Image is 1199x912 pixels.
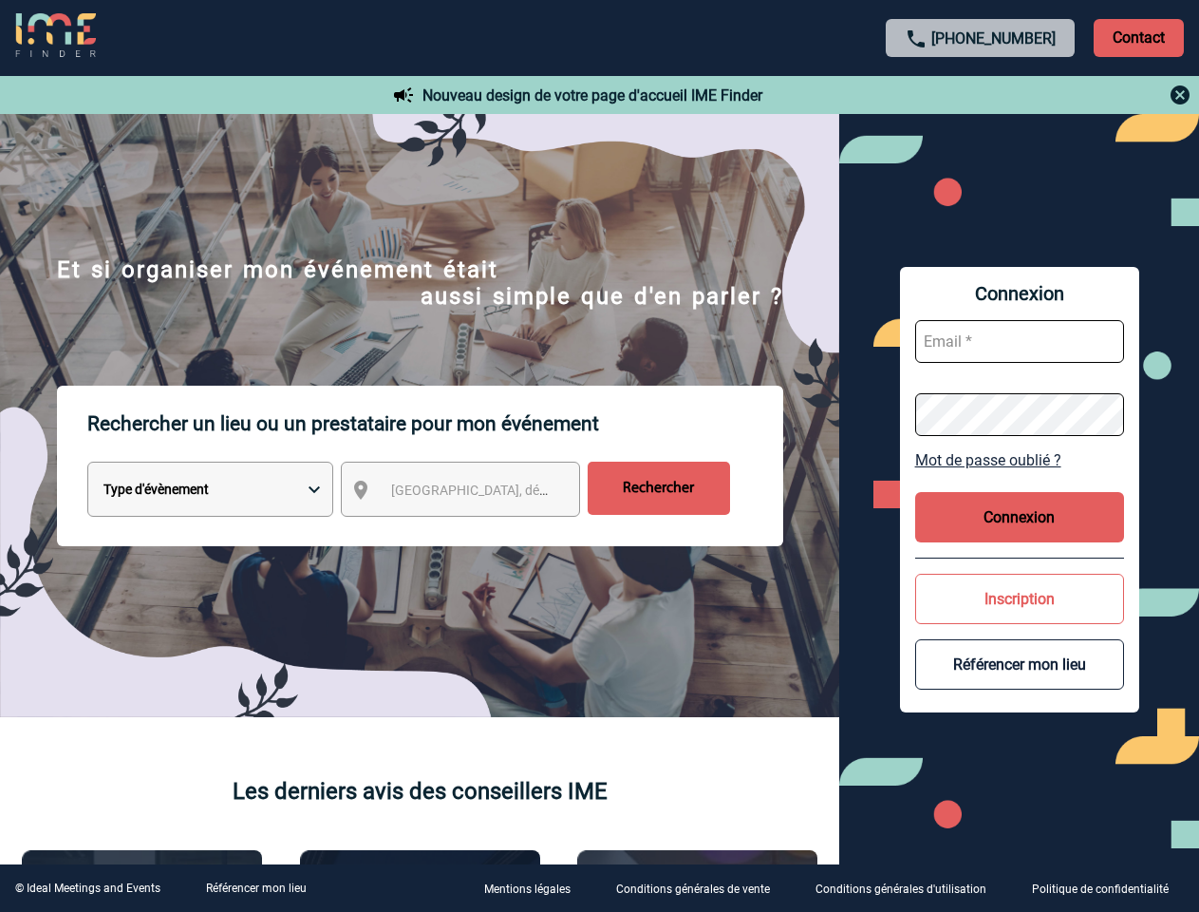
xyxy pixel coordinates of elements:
[588,462,730,515] input: Rechercher
[616,883,770,897] p: Conditions générales de vente
[206,882,307,895] a: Référencer mon lieu
[800,880,1017,898] a: Conditions générales d'utilisation
[815,883,986,897] p: Conditions générales d'utilisation
[915,282,1124,305] span: Connexion
[1032,883,1169,897] p: Politique de confidentialité
[915,320,1124,363] input: Email *
[15,882,160,895] div: © Ideal Meetings and Events
[1017,880,1199,898] a: Politique de confidentialité
[469,880,601,898] a: Mentions légales
[484,883,571,897] p: Mentions légales
[391,483,655,498] span: [GEOGRAPHIC_DATA], département, région...
[915,639,1124,690] button: Référencer mon lieu
[905,28,927,50] img: call-24-px.png
[601,880,800,898] a: Conditions générales de vente
[87,386,783,462] p: Rechercher un lieu ou un prestataire pour mon événement
[915,574,1124,624] button: Inscription
[1094,19,1184,57] p: Contact
[931,29,1056,47] a: [PHONE_NUMBER]
[915,492,1124,542] button: Connexion
[915,451,1124,469] a: Mot de passe oublié ?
